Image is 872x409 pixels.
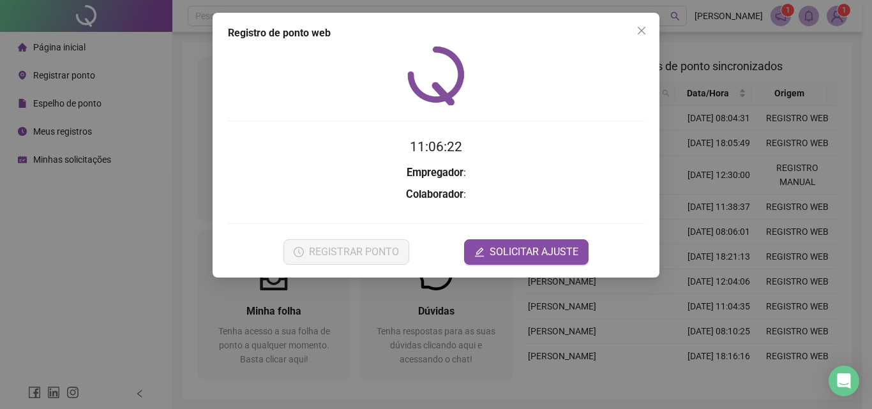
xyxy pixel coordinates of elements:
button: REGISTRAR PONTO [283,239,409,265]
span: SOLICITAR AJUSTE [490,244,578,260]
h3: : [228,165,644,181]
span: edit [474,247,485,257]
span: close [636,26,647,36]
time: 11:06:22 [410,139,462,154]
button: editSOLICITAR AJUSTE [464,239,589,265]
h3: : [228,186,644,203]
img: QRPoint [407,46,465,105]
div: Open Intercom Messenger [829,366,859,396]
strong: Empregador [407,167,463,179]
button: Close [631,20,652,41]
strong: Colaborador [406,188,463,200]
div: Registro de ponto web [228,26,644,41]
